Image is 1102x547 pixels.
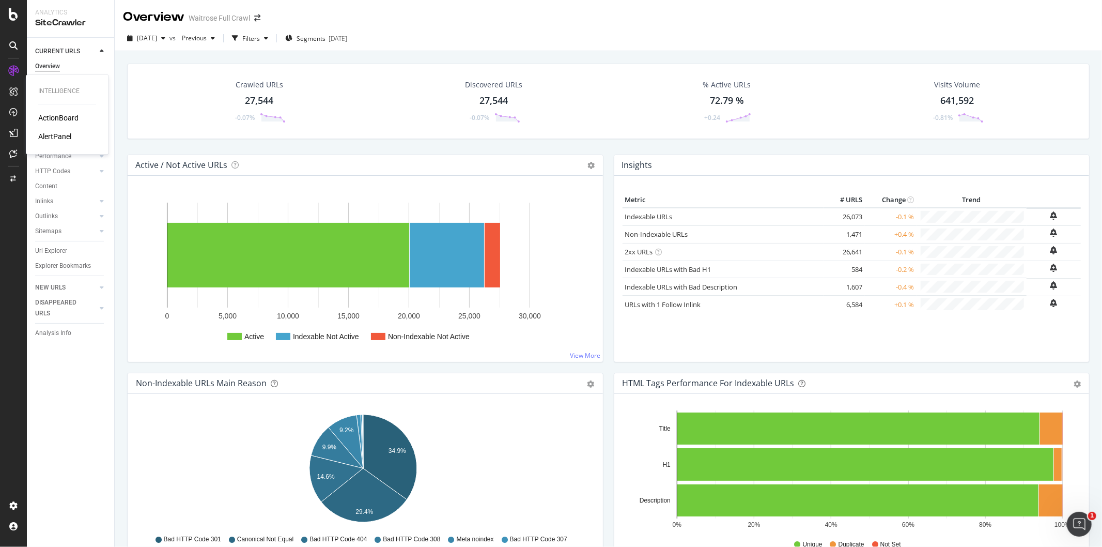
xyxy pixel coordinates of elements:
span: Bad HTTP Code 307 [510,535,567,544]
text: 9.9% [322,444,337,451]
th: Trend [917,192,1027,208]
text: 20% [748,521,760,528]
a: Analysis Info [35,328,107,339]
div: Non-Indexable URLs Main Reason [136,378,267,388]
div: Analysis Info [35,328,71,339]
td: 584 [824,261,865,278]
div: -0.81% [933,113,953,122]
i: Options [588,162,595,169]
text: Indexable Not Active [293,332,359,341]
td: 26,641 [824,243,865,261]
a: HTTP Codes [35,166,97,177]
div: Waitrose Full Crawl [189,13,250,23]
text: 14.6% [317,473,335,480]
a: Non-Indexable URLs [625,230,688,239]
div: Filters [242,34,260,43]
text: 9.2% [339,427,354,434]
button: Segments[DATE] [281,30,351,47]
a: Indexable URLs [625,212,673,221]
div: Overview [35,61,60,72]
td: 1,607 [824,278,865,296]
a: Inlinks [35,196,97,207]
span: vs [169,34,178,42]
div: 641,592 [941,94,974,108]
text: 0 [165,312,169,320]
div: +0.24 [704,113,720,122]
a: Indexable URLs with Bad Description [625,282,738,292]
a: Content [35,181,107,192]
div: SiteCrawler [35,17,106,29]
text: 30,000 [519,312,541,320]
div: Url Explorer [35,246,67,256]
span: Canonical Not Equal [237,535,293,544]
div: DISAPPEARED URLS [35,297,87,319]
div: bell-plus [1050,211,1058,220]
div: arrow-right-arrow-left [254,14,260,22]
text: Title [659,425,671,432]
div: HTML Tags Performance for Indexable URLs [623,378,795,388]
a: Sitemaps [35,226,97,237]
span: 2025 Aug. 9th [137,34,157,42]
text: 0% [672,521,681,528]
td: 26,073 [824,208,865,225]
svg: A chart. [136,192,590,354]
div: NEW URLS [35,282,66,293]
span: Bad HTTP Code 404 [309,535,367,544]
td: -0.2 % [865,261,917,278]
div: bell-plus [1050,281,1058,290]
div: Outlinks [35,211,58,222]
td: -0.1 % [865,243,917,261]
div: -0.07% [235,113,255,122]
a: URLs with 1 Follow Inlink [625,300,701,309]
a: Url Explorer [35,246,107,256]
td: +0.1 % [865,296,917,313]
div: Inlinks [35,196,53,207]
span: Previous [178,34,207,42]
div: % Active URLs [703,80,751,90]
span: Segments [297,34,325,43]
button: [DATE] [123,30,169,47]
td: 6,584 [824,296,865,313]
text: H1 [662,461,671,468]
td: 1,471 [824,225,865,243]
text: Active [244,332,264,341]
span: Meta noindex [457,535,494,544]
div: [DATE] [329,34,347,43]
a: NEW URLS [35,282,97,293]
text: 80% [979,521,991,528]
a: View More [570,351,601,360]
text: 5,000 [219,312,237,320]
a: Explorer Bookmarks [35,261,107,271]
svg: A chart. [136,411,590,530]
a: AlertPanel [38,132,71,142]
a: ActionBoard [38,113,79,124]
th: # URLS [824,192,865,208]
iframe: Intercom live chat [1067,512,1092,537]
div: bell-plus [1050,299,1058,307]
div: Content [35,181,57,192]
a: DISAPPEARED URLS [35,297,97,319]
div: Intelligence [38,87,96,96]
div: Performance [35,151,71,162]
div: CURRENT URLS [35,46,80,57]
div: -0.07% [470,113,489,122]
div: Discovered URLs [465,80,523,90]
svg: A chart. [623,411,1077,530]
div: gear [587,381,595,388]
div: bell-plus [1050,264,1058,272]
div: Sitemaps [35,226,61,237]
text: 25,000 [458,312,480,320]
text: 29.4% [355,508,373,515]
h4: Active / Not Active URLs [135,158,227,172]
div: Crawled URLs [236,80,283,90]
div: 72.79 % [710,94,744,108]
div: gear [1074,381,1081,388]
a: Outlinks [35,211,97,222]
button: Previous [178,30,219,47]
div: HTTP Codes [35,166,70,177]
text: 34.9% [389,447,406,454]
